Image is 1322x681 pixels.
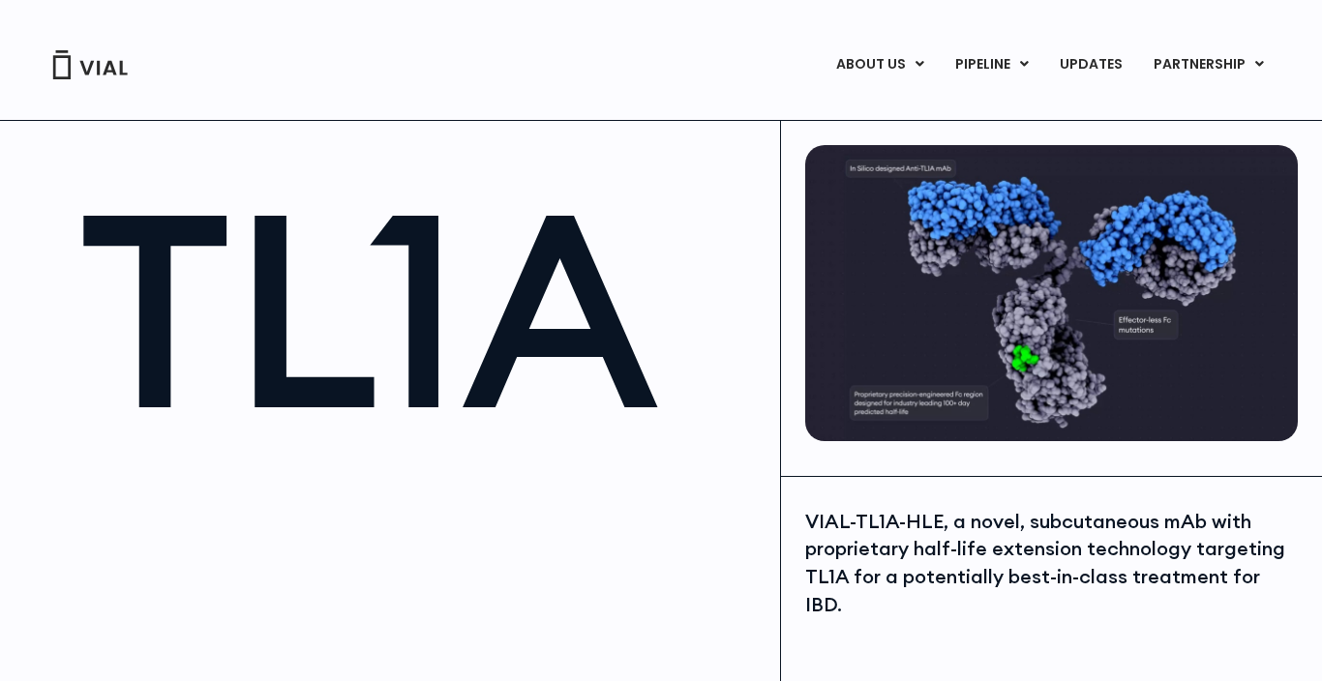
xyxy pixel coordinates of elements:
[78,174,761,444] h1: TL1A
[821,48,939,81] a: ABOUT USMenu Toggle
[1138,48,1279,81] a: PARTNERSHIPMenu Toggle
[940,48,1043,81] a: PIPELINEMenu Toggle
[51,50,129,79] img: Vial Logo
[805,508,1298,618] div: VIAL-TL1A-HLE, a novel, subcutaneous mAb with proprietary half-life extension technology targetin...
[1044,48,1137,81] a: UPDATES
[805,145,1298,441] img: TL1A antibody diagram.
